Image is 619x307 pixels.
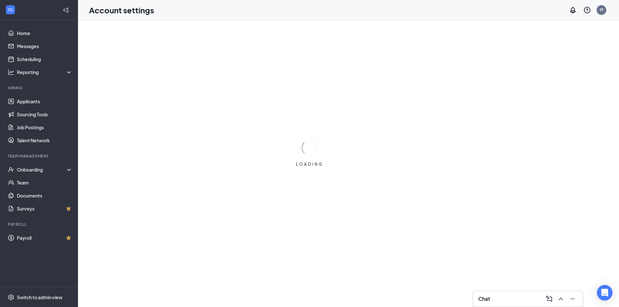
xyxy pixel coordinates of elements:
[17,231,72,244] a: PayrollCrown
[8,69,14,75] svg: Analysis
[544,294,554,304] button: ComposeMessage
[17,189,72,202] a: Documents
[17,294,62,301] div: Switch to admin view
[17,53,72,66] a: Scheduling
[17,69,73,75] div: Reporting
[17,27,72,40] a: Home
[8,294,14,301] svg: Settings
[478,295,490,302] h3: Chat
[8,85,71,91] div: Hiring
[567,294,578,304] button: Minimize
[597,285,613,301] div: Open Intercom Messenger
[17,95,72,108] a: Applicants
[17,202,72,215] a: SurveysCrown
[63,7,69,13] svg: Collapse
[569,295,576,303] svg: Minimize
[556,294,566,304] button: ChevronUp
[17,40,72,53] a: Messages
[89,5,154,16] h1: Account settings
[600,7,604,13] div: TF
[583,6,591,14] svg: QuestionInfo
[7,6,14,13] svg: WorkstreamLogo
[8,222,71,227] div: Payroll
[293,161,326,167] div: LOADING
[8,153,71,159] div: Team Management
[17,108,72,121] a: Sourcing Tools
[17,121,72,134] a: Job Postings
[17,166,67,173] div: Onboarding
[8,166,14,173] svg: UserCheck
[545,295,553,303] svg: ComposeMessage
[557,295,565,303] svg: ChevronUp
[17,176,72,189] a: Team
[17,134,72,147] a: Talent Network
[569,6,577,14] svg: Notifications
